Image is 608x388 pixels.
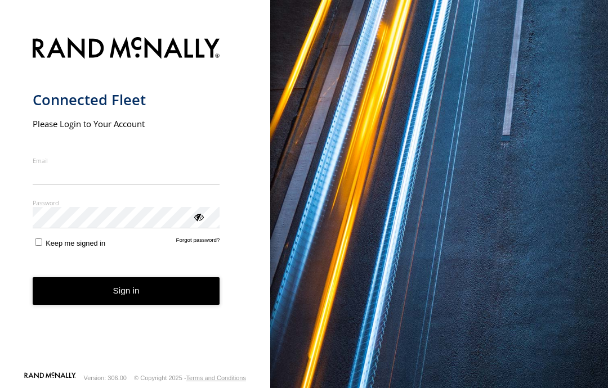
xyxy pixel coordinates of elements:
[33,277,220,305] button: Sign in
[33,118,220,129] h2: Please Login to Your Account
[193,211,204,222] div: ViewPassword
[33,35,220,64] img: Rand McNally
[33,91,220,109] h1: Connected Fleet
[46,239,105,247] span: Keep me signed in
[33,30,238,371] form: main
[186,375,246,381] a: Terms and Conditions
[33,156,220,165] label: Email
[176,237,220,247] a: Forgot password?
[134,375,246,381] div: © Copyright 2025 -
[33,198,220,207] label: Password
[35,238,42,246] input: Keep me signed in
[24,372,76,384] a: Visit our Website
[84,375,127,381] div: Version: 306.00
